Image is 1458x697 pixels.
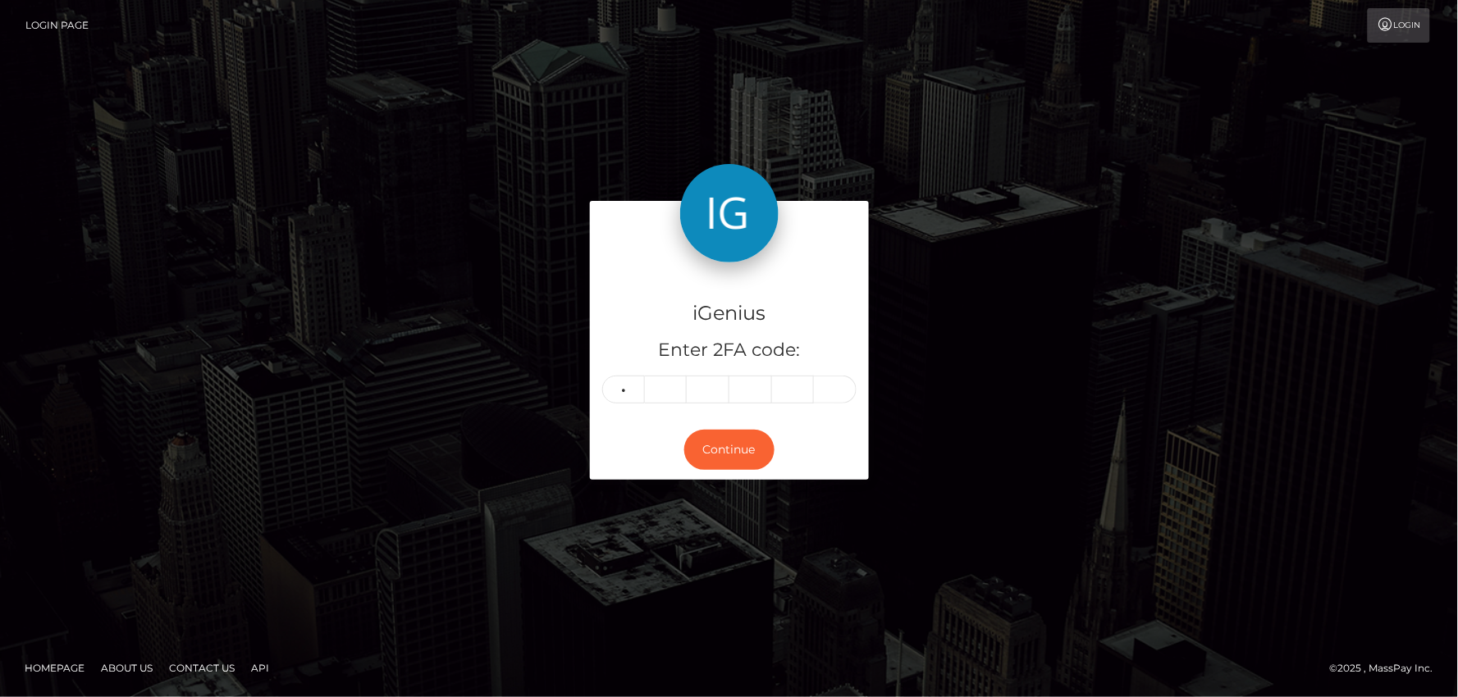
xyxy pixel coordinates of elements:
button: Continue [684,430,775,470]
img: iGenius [680,164,779,262]
h4: iGenius [602,299,857,328]
a: Contact Us [162,655,241,681]
a: Homepage [18,655,91,681]
a: Login Page [25,8,89,43]
a: API [245,655,276,681]
a: Login [1368,8,1430,43]
div: © 2025 , MassPay Inc. [1330,659,1446,677]
h5: Enter 2FA code: [602,338,857,363]
a: About Us [94,655,159,681]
